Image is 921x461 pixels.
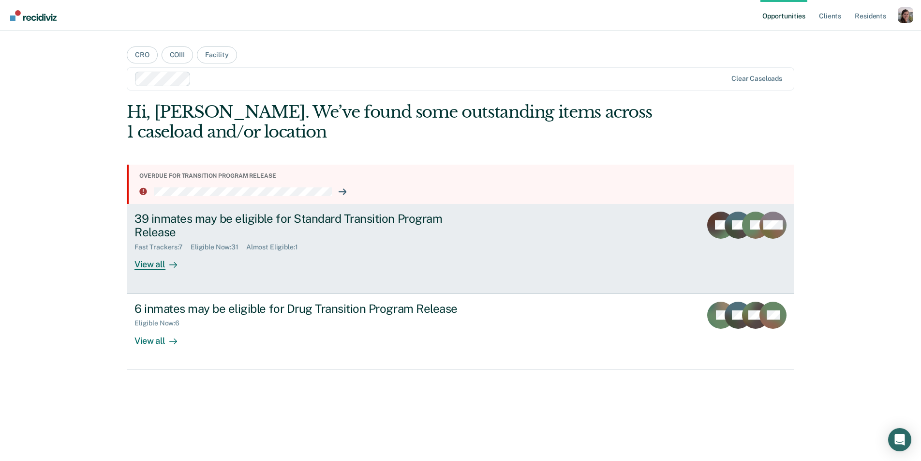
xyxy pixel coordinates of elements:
[191,243,246,251] div: Eligible Now : 31
[134,212,474,240] div: 39 inmates may be eligible for Standard Transition Program Release
[197,46,237,63] button: Facility
[134,243,191,251] div: Fast Trackers : 7
[134,251,189,270] div: View all
[10,10,57,21] img: Recidiviz
[731,75,782,83] div: Clear caseloads
[162,46,193,63] button: COIII
[898,7,913,23] button: Profile dropdown button
[127,294,794,370] a: 6 inmates may be eligible for Drug Transition Program ReleaseEligible Now:6View all
[134,302,474,316] div: 6 inmates may be eligible for Drug Transition Program Release
[246,243,306,251] div: Almost Eligible : 1
[127,204,794,294] a: 39 inmates may be eligible for Standard Transition Program ReleaseFast Trackers:7Eligible Now:31A...
[127,46,158,63] button: CRO
[134,327,189,346] div: View all
[139,172,787,179] div: Overdue for transition program release
[134,319,187,327] div: Eligible Now : 6
[888,428,911,451] div: Open Intercom Messenger
[127,102,661,142] div: Hi, [PERSON_NAME]. We’ve found some outstanding items across 1 caseload and/or location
